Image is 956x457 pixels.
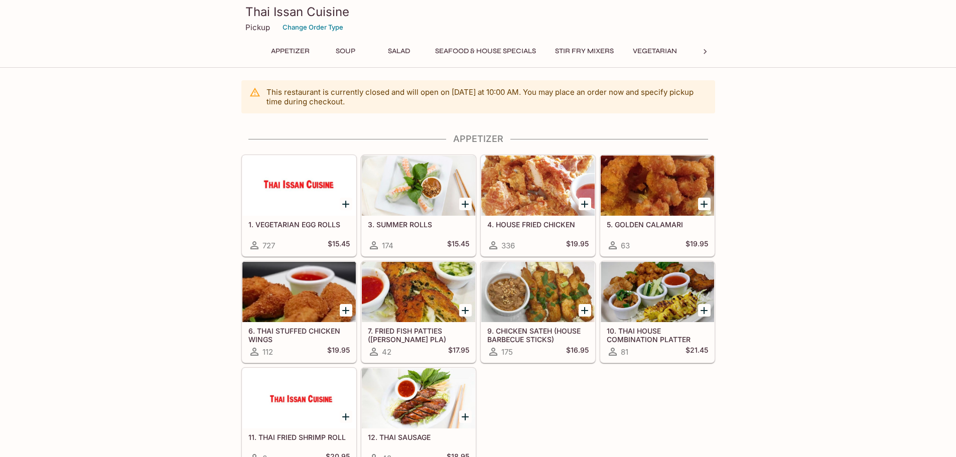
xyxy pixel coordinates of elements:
button: Add 10. THAI HOUSE COMBINATION PLATTER [698,304,711,317]
button: Seafood & House Specials [430,44,541,58]
div: 5. GOLDEN CALAMARI [601,156,714,216]
span: 174 [382,241,393,250]
h5: $21.45 [686,346,708,358]
span: 175 [501,347,513,357]
div: 10. THAI HOUSE COMBINATION PLATTER [601,262,714,322]
h5: $19.95 [686,239,708,251]
h5: $19.95 [327,346,350,358]
span: 336 [501,241,515,250]
a: 5. GOLDEN CALAMARI63$19.95 [600,155,715,256]
button: Stir Fry Mixers [550,44,619,58]
button: Add 1. VEGETARIAN EGG ROLLS [340,198,352,210]
button: Add 4. HOUSE FRIED CHICKEN [579,198,591,210]
h5: 11. THAI FRIED SHRIMP ROLL [248,433,350,441]
div: 7. FRIED FISH PATTIES (TOD MUN PLA) [362,262,475,322]
h5: $15.45 [447,239,469,251]
a: 10. THAI HOUSE COMBINATION PLATTER81$21.45 [600,261,715,363]
div: 1. VEGETARIAN EGG ROLLS [242,156,356,216]
button: Appetizer [265,44,315,58]
span: 63 [621,241,630,250]
h5: 5. GOLDEN CALAMARI [607,220,708,229]
span: 42 [382,347,391,357]
span: 112 [262,347,273,357]
h5: 1. VEGETARIAN EGG ROLLS [248,220,350,229]
button: Vegetarian [627,44,682,58]
a: 7. FRIED FISH PATTIES ([PERSON_NAME] PLA)42$17.95 [361,261,476,363]
h5: $16.95 [566,346,589,358]
h5: $15.45 [328,239,350,251]
h5: 9. CHICKEN SATEH (HOUSE BARBECUE STICKS) [487,327,589,343]
button: Add 3. SUMMER ROLLS [459,198,472,210]
div: 12. THAI SAUSAGE [362,368,475,428]
button: Noodles [691,44,736,58]
span: 727 [262,241,275,250]
button: Add 5. GOLDEN CALAMARI [698,198,711,210]
a: 4. HOUSE FRIED CHICKEN336$19.95 [481,155,595,256]
button: Add 6. THAI STUFFED CHICKEN WINGS [340,304,352,317]
div: 4. HOUSE FRIED CHICKEN [481,156,595,216]
h5: 6. THAI STUFFED CHICKEN WINGS [248,327,350,343]
h3: Thai Issan Cuisine [245,4,711,20]
div: 9. CHICKEN SATEH (HOUSE BARBECUE STICKS) [481,262,595,322]
p: Pickup [245,23,270,32]
a: 1. VEGETARIAN EGG ROLLS727$15.45 [242,155,356,256]
h5: 7. FRIED FISH PATTIES ([PERSON_NAME] PLA) [368,327,469,343]
button: Change Order Type [278,20,348,35]
div: 11. THAI FRIED SHRIMP ROLL [242,368,356,428]
div: 6. THAI STUFFED CHICKEN WINGS [242,262,356,322]
div: 3. SUMMER ROLLS [362,156,475,216]
h5: $19.95 [566,239,589,251]
h5: $17.95 [448,346,469,358]
h5: 10. THAI HOUSE COMBINATION PLATTER [607,327,708,343]
h5: 12. THAI SAUSAGE [368,433,469,441]
span: 81 [621,347,628,357]
h4: Appetizer [241,133,715,144]
button: Salad [376,44,422,58]
button: Add 9. CHICKEN SATEH (HOUSE BARBECUE STICKS) [579,304,591,317]
button: Add 12. THAI SAUSAGE [459,410,472,423]
p: This restaurant is currently closed and will open on [DATE] at 10:00 AM . You may place an order ... [266,87,707,106]
a: 9. CHICKEN SATEH (HOUSE BARBECUE STICKS)175$16.95 [481,261,595,363]
a: 6. THAI STUFFED CHICKEN WINGS112$19.95 [242,261,356,363]
h5: 4. HOUSE FRIED CHICKEN [487,220,589,229]
button: Soup [323,44,368,58]
button: Add 7. FRIED FISH PATTIES (TOD MUN PLA) [459,304,472,317]
button: Add 11. THAI FRIED SHRIMP ROLL [340,410,352,423]
a: 3. SUMMER ROLLS174$15.45 [361,155,476,256]
h5: 3. SUMMER ROLLS [368,220,469,229]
